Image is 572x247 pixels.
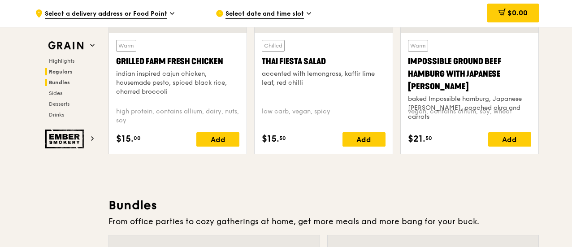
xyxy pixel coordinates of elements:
div: Warm [116,40,136,52]
span: Drinks [49,112,64,118]
div: Impossible Ground Beef Hamburg with Japanese [PERSON_NAME] [408,55,531,93]
span: $15. [116,132,134,146]
span: Select a delivery address or Food Point [45,9,167,19]
div: Add [488,132,531,147]
div: Chilled [262,40,285,52]
span: $21. [408,132,425,146]
span: Desserts [49,101,69,107]
img: Grain web logo [45,38,87,54]
div: Grilled Farm Fresh Chicken [116,55,239,68]
span: 50 [425,134,432,142]
div: Add [196,132,239,147]
div: high protein, contains allium, dairy, nuts, soy [116,107,239,125]
span: Bundles [49,79,70,86]
span: $0.00 [507,9,528,17]
span: Sides [49,90,62,96]
span: Select date and time slot [225,9,304,19]
div: Thai Fiesta Salad [262,55,385,68]
div: Warm [408,40,428,52]
div: From office parties to cozy gatherings at home, get more meals and more bang for your buck. [108,215,539,228]
img: Ember Smokery web logo [45,130,87,148]
span: 50 [279,134,286,142]
div: indian inspired cajun chicken, housemade pesto, spiced black rice, charred broccoli [116,69,239,96]
div: accented with lemongrass, kaffir lime leaf, red chilli [262,69,385,87]
span: 00 [134,134,141,142]
span: $15. [262,132,279,146]
div: baked Impossible hamburg, Japanese [PERSON_NAME], poached okra and carrots [408,95,531,121]
div: Add [342,132,386,147]
span: Regulars [49,69,73,75]
div: low carb, vegan, spicy [262,107,385,125]
h3: Bundles [108,197,539,213]
div: vegan, contains allium, soy, wheat [408,107,531,125]
span: Highlights [49,58,74,64]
